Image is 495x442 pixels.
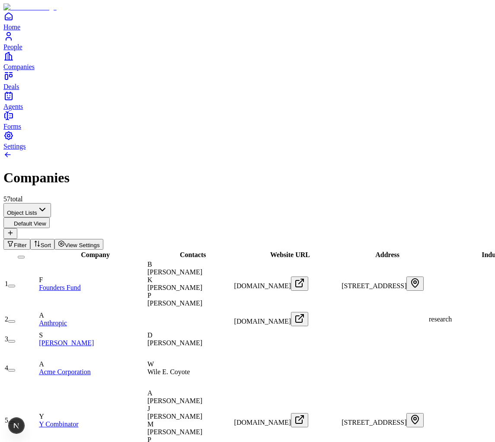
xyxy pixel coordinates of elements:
[3,111,492,130] a: Forms
[406,413,424,427] button: Open
[3,170,492,186] h1: Companies
[5,280,8,287] span: 1
[3,123,21,130] span: Forms
[234,282,291,289] span: [DOMAIN_NAME]
[3,3,57,11] img: Item Brain Logo
[147,292,233,299] div: P
[147,299,202,307] span: [PERSON_NAME]
[3,217,50,228] button: Default View
[147,360,233,368] div: W
[180,251,206,258] span: Contacts
[147,284,202,291] span: [PERSON_NAME]
[39,331,146,339] div: S
[147,268,202,276] span: [PERSON_NAME]
[3,143,26,150] span: Settings
[234,419,291,426] span: [DOMAIN_NAME]
[39,339,94,347] a: [PERSON_NAME]
[147,261,233,268] div: B
[3,31,492,51] a: People
[147,368,190,375] span: Wile E. Coyote
[147,413,202,420] span: [PERSON_NAME]
[65,242,100,248] span: View Settings
[81,251,110,258] span: Company
[147,428,202,436] span: [PERSON_NAME]
[429,315,452,323] span: research
[3,103,23,110] span: Agents
[291,312,308,326] button: Open
[147,420,233,428] div: M
[39,319,67,327] a: Anthropic
[3,83,19,90] span: Deals
[147,339,202,347] span: [PERSON_NAME]
[54,239,103,250] button: View Settings
[39,413,146,420] div: Y
[30,239,54,250] button: Sort
[147,331,233,347] div: D[PERSON_NAME]
[5,335,8,343] span: 3
[291,413,308,427] button: Open
[342,282,406,289] span: [STREET_ADDRESS]
[3,71,492,90] a: Deals
[375,251,399,258] span: Address
[3,130,492,150] a: Settings
[147,360,233,376] div: WWile E. Coyote
[147,331,233,339] div: D
[3,63,35,70] span: Companies
[147,397,202,404] span: [PERSON_NAME]
[147,405,233,413] div: J
[41,242,51,248] span: Sort
[342,419,406,426] span: [STREET_ADDRESS]
[39,368,91,375] a: Acme Corporation
[270,251,310,258] span: Website URL
[3,11,492,31] a: Home
[3,43,22,51] span: People
[147,276,233,284] div: K
[14,242,27,248] span: Filter
[5,417,8,424] span: 5
[39,312,146,319] div: A
[39,420,78,428] a: Y Combinator
[3,23,20,31] span: Home
[3,91,492,110] a: Agents
[5,364,8,372] span: 4
[5,315,8,323] span: 2
[3,195,492,203] div: 57 total
[3,239,30,250] button: Filter
[39,360,146,368] div: A
[3,51,492,70] a: Companies
[234,318,291,325] span: [DOMAIN_NAME]
[39,284,80,291] a: Founders Fund
[291,277,308,291] button: Open
[147,389,233,397] div: A
[39,276,146,284] div: F
[406,277,424,291] button: Open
